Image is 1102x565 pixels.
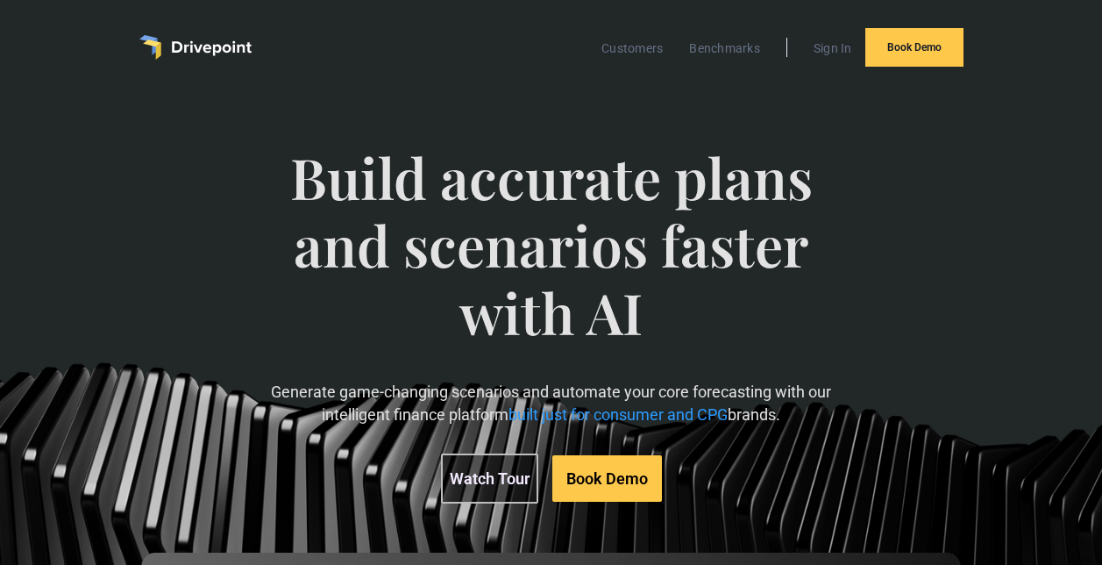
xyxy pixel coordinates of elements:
span: built just for consumer and CPG [508,405,728,424]
span: Build accurate plans and scenarios faster with AI [241,144,860,381]
p: Generate game-changing scenarios and automate your core forecasting with our intelligent finance ... [241,381,860,425]
a: Book Demo [865,28,963,67]
a: Customers [593,37,672,60]
a: Sign In [805,37,861,60]
a: home [139,35,252,60]
a: Watch Tour [441,454,538,504]
a: Book Demo [552,455,662,502]
a: Benchmarks [680,37,769,60]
